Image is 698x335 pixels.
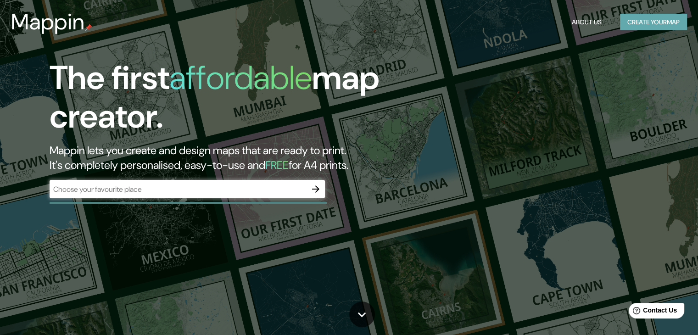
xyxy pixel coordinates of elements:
[50,143,399,173] h2: Mappin lets you create and design maps that are ready to print. It's completely personalised, eas...
[50,184,307,195] input: Choose your favourite place
[616,299,688,325] iframe: Help widget launcher
[11,9,85,35] h3: Mappin
[568,14,605,31] button: About Us
[265,158,289,172] h5: FREE
[50,59,399,143] h1: The first map creator.
[169,56,312,99] h1: affordable
[85,24,92,31] img: mappin-pin
[620,14,687,31] button: Create yourmap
